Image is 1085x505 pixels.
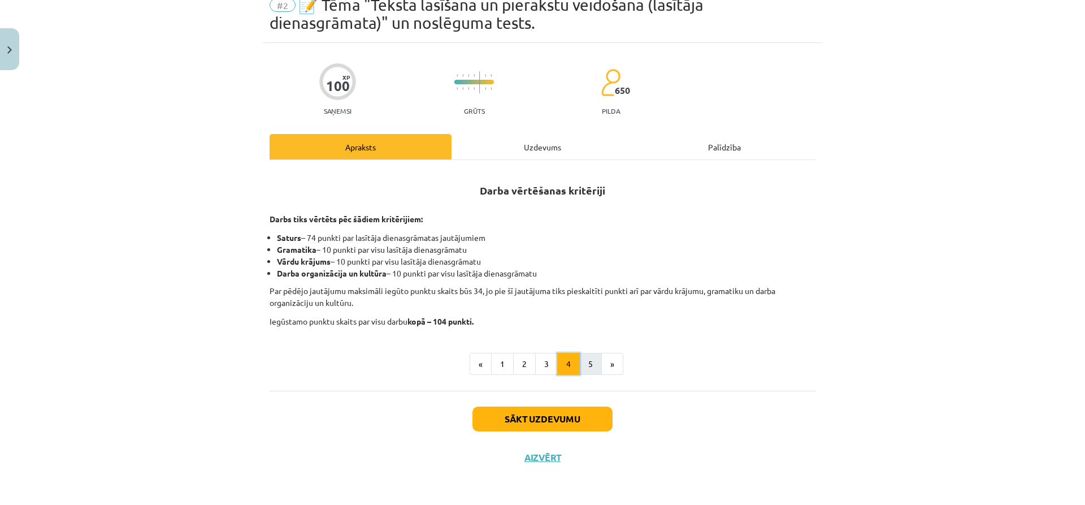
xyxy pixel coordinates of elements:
[479,71,480,93] img: icon-long-line-d9ea69661e0d244f92f715978eff75569469978d946b2353a9bb055b3ed8787d.svg
[407,316,474,326] strong: kopā – 104 punkti.
[480,184,605,197] strong: Darba vērtēšanas kritēriji
[277,256,331,266] strong: Vārdu krājums
[326,78,350,94] div: 100
[521,452,564,463] button: Aizvērt
[633,134,815,159] div: Palīdzība
[472,407,613,431] button: Sākt uzdevumu
[452,134,633,159] div: Uzdevums
[457,87,458,90] img: icon-short-line-57e1e144782c952c97e751825c79c345078a6d821885a25fce030b3d8c18986b.svg
[468,74,469,77] img: icon-short-line-57e1e144782c952c97e751825c79c345078a6d821885a25fce030b3d8c18986b.svg
[270,353,815,375] nav: Page navigation example
[470,353,492,375] button: «
[270,134,452,159] div: Apraksts
[485,87,486,90] img: icon-short-line-57e1e144782c952c97e751825c79c345078a6d821885a25fce030b3d8c18986b.svg
[270,214,423,224] strong: Darbs tiks vērtēts pēc šādiem kritērijiem:
[277,256,815,267] li: – 10 punkti par visu lasītāja dienasgrāmatu
[277,232,815,244] li: – 74 punkti par lasītāja dienasgrāmatas jautājumiem
[513,353,536,375] button: 2
[579,353,602,375] button: 5
[491,353,514,375] button: 1
[491,74,492,77] img: icon-short-line-57e1e144782c952c97e751825c79c345078a6d821885a25fce030b3d8c18986b.svg
[457,74,458,77] img: icon-short-line-57e1e144782c952c97e751825c79c345078a6d821885a25fce030b3d8c18986b.svg
[474,74,475,77] img: icon-short-line-57e1e144782c952c97e751825c79c345078a6d821885a25fce030b3d8c18986b.svg
[319,107,356,115] p: Saņemsi
[474,87,475,90] img: icon-short-line-57e1e144782c952c97e751825c79c345078a6d821885a25fce030b3d8c18986b.svg
[601,353,623,375] button: »
[602,107,620,115] p: pilda
[270,316,815,327] p: Iegūstamo punktu skaits par visu darbu
[468,87,469,90] img: icon-short-line-57e1e144782c952c97e751825c79c345078a6d821885a25fce030b3d8c18986b.svg
[277,244,815,256] li: – 10 punkti par visu lasītāja dienasgrāmatu
[277,267,815,279] li: – 10 punkti par visu lasītāja dienasgrāmatu
[491,87,492,90] img: icon-short-line-57e1e144782c952c97e751825c79c345078a6d821885a25fce030b3d8c18986b.svg
[7,46,12,54] img: icon-close-lesson-0947bae3869378f0d4975bcd49f059093ad1ed9edebbc8119c70593378902aed.svg
[601,68,620,97] img: students-c634bb4e5e11cddfef0936a35e636f08e4e9abd3cc4e673bd6f9a4125e45ecb1.svg
[485,74,486,77] img: icon-short-line-57e1e144782c952c97e751825c79c345078a6d821885a25fce030b3d8c18986b.svg
[277,244,316,254] strong: Gramatika
[462,87,463,90] img: icon-short-line-57e1e144782c952c97e751825c79c345078a6d821885a25fce030b3d8c18986b.svg
[277,232,301,243] strong: Saturs
[615,85,630,96] span: 650
[342,74,350,80] span: XP
[462,74,463,77] img: icon-short-line-57e1e144782c952c97e751825c79c345078a6d821885a25fce030b3d8c18986b.svg
[557,353,580,375] button: 4
[535,353,558,375] button: 3
[464,107,485,115] p: Grūts
[270,285,815,309] p: Par pēdējo jautājumu maksimāli iegūto punktu skaits būs 34, jo pie šī jautājuma tiks pieskaitīti ...
[277,268,387,278] strong: Darba organizācija un kultūra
